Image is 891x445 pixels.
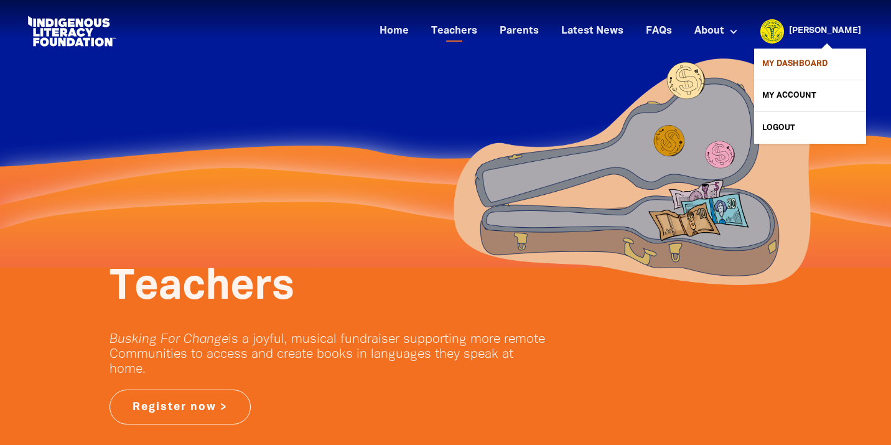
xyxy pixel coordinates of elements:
a: My Dashboard [754,49,866,80]
a: My Account [754,80,866,111]
a: Register now > [110,390,251,424]
a: Teachers [424,21,485,42]
a: Parents [492,21,546,42]
p: is a joyful, musical fundraiser supporting more remote Communities to access and create books in ... [110,332,545,377]
a: FAQs [638,21,679,42]
a: Home [372,21,416,42]
em: Busking For Change [110,334,228,345]
a: About [687,21,745,42]
a: Latest News [554,21,631,42]
a: Logout [754,112,866,143]
a: [PERSON_NAME] [789,27,861,35]
span: Teachers [110,268,294,307]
